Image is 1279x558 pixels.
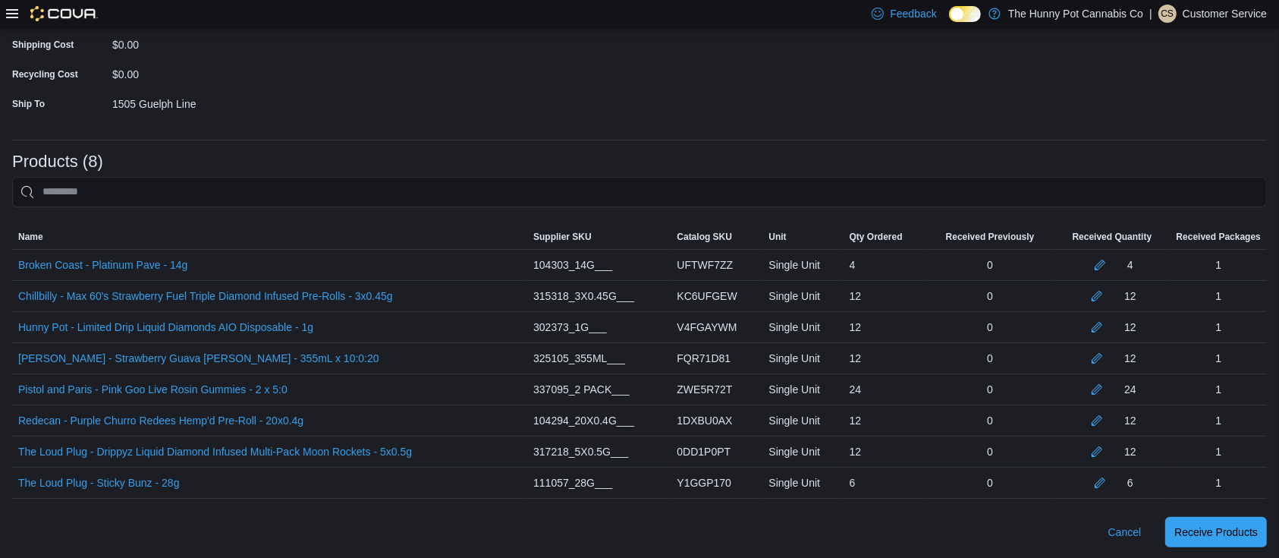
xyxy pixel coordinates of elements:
span: CS [1161,5,1174,23]
button: Receive Products [1165,517,1267,547]
span: V4FGAYWM [677,318,737,336]
span: Feedback [890,6,936,21]
div: 1 [1171,343,1267,374]
div: 1 [1171,281,1267,311]
a: [PERSON_NAME] - Strawberry Guava [PERSON_NAME] - 355mL x 10:0:20 [18,349,379,367]
div: Single Unit [762,343,843,374]
span: 0DD1P0PT [677,443,731,461]
div: Single Unit [762,250,843,280]
span: Received Packages [1177,231,1261,243]
button: Catalog SKU [671,225,762,249]
div: 0 [926,250,1054,280]
div: 1 [1171,468,1267,498]
a: The Loud Plug - Drippyz Liquid Diamond Infused Multi-Pack Moon Rockets - 5x0.5g [18,443,412,461]
div: Customer Service [1158,5,1177,23]
label: Ship To [12,98,45,110]
button: Cancel [1102,517,1148,547]
span: Cancel [1108,525,1142,540]
div: 0 [926,405,1054,436]
span: ZWE5R72T [677,380,732,399]
span: 317218_5X0.5G___ [533,443,628,461]
span: FQR71D81 [677,349,731,367]
div: 12 [844,281,926,311]
a: Hunny Pot - Limited Drip Liquid Diamonds AIO Disposable - 1g [18,318,313,336]
div: Single Unit [762,405,843,436]
div: 0 [926,343,1054,374]
span: Received Quantity [1073,231,1152,243]
div: 12 [1124,411,1136,430]
img: Cova [30,6,98,21]
div: 1 [1171,374,1267,405]
span: Received Previously [946,231,1035,243]
span: Qty Ordered [850,231,903,243]
div: Single Unit [762,374,843,405]
label: Recycling Cost [12,68,78,80]
div: 0 [926,281,1054,311]
span: 315318_3X0.45G___ [533,287,634,305]
h3: Products (8) [12,153,103,171]
span: 325105_355ML___ [533,349,625,367]
div: 12 [844,343,926,374]
a: Redecan - Purple Churro Redees Hemp'd Pre-Roll - 20x0.4g [18,411,303,430]
span: 104303_14G___ [533,256,612,274]
div: 4 [844,250,926,280]
div: 12 [844,312,926,342]
div: 6 [1127,474,1133,492]
div: Single Unit [762,468,843,498]
div: 1 [1171,437,1267,467]
div: $0.00 [112,33,316,51]
span: Y1GGP170 [677,474,731,492]
button: Supplier SKU [527,225,671,249]
div: 24 [844,374,926,405]
div: 1 [1171,405,1267,436]
p: The Hunny Pot Cannabis Co [1008,5,1143,23]
span: Dark Mode [949,22,950,23]
div: 24 [1124,380,1136,399]
div: 0 [926,468,1054,498]
div: 0 [926,437,1054,467]
span: Name [18,231,43,243]
button: Name [12,225,527,249]
span: 337095_2 PACK___ [533,380,630,399]
div: 1 [1171,250,1267,280]
span: KC6UFGEW [677,287,737,305]
span: Catalog SKU [677,231,732,243]
div: 12 [1124,443,1136,461]
span: UFTWF7ZZ [677,256,733,274]
span: Supplier SKU [533,231,592,243]
span: 104294_20X0.4G___ [533,411,634,430]
label: Shipping Cost [12,39,74,51]
span: 111057_28G___ [533,474,612,492]
p: Customer Service [1183,5,1267,23]
div: 12 [844,437,926,467]
span: Receive Products [1174,525,1258,540]
span: 302373_1G___ [533,318,607,336]
div: Single Unit [762,312,843,342]
div: Single Unit [762,437,843,467]
a: The Loud Plug - Sticky Bunz - 28g [18,474,179,492]
div: 12 [844,405,926,436]
div: 0 [926,374,1054,405]
div: 4 [1127,256,1133,274]
input: Dark Mode [949,6,981,22]
span: 1DXBU0AX [677,411,732,430]
div: 12 [1124,349,1136,367]
a: Broken Coast - Platinum Pave - 14g [18,256,187,274]
input: This is a search bar. After typing your query, hit enter to filter the results lower in the page. [12,177,1267,207]
div: 6 [844,468,926,498]
a: Pistol and Paris - Pink Goo Live Rosin Gummies - 2 x 5:0 [18,380,288,399]
div: Single Unit [762,281,843,311]
div: 0 [926,312,1054,342]
div: 12 [1124,318,1136,336]
div: 1505 Guelph Line [112,92,316,110]
div: $0.00 [112,62,316,80]
div: 12 [1124,287,1136,305]
div: 1 [1171,312,1267,342]
span: Unit [768,231,786,243]
a: Chillbilly - Max 60's Strawberry Fuel Triple Diamond Infused Pre-Rolls - 3x0.45g [18,287,393,305]
p: | [1149,5,1152,23]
